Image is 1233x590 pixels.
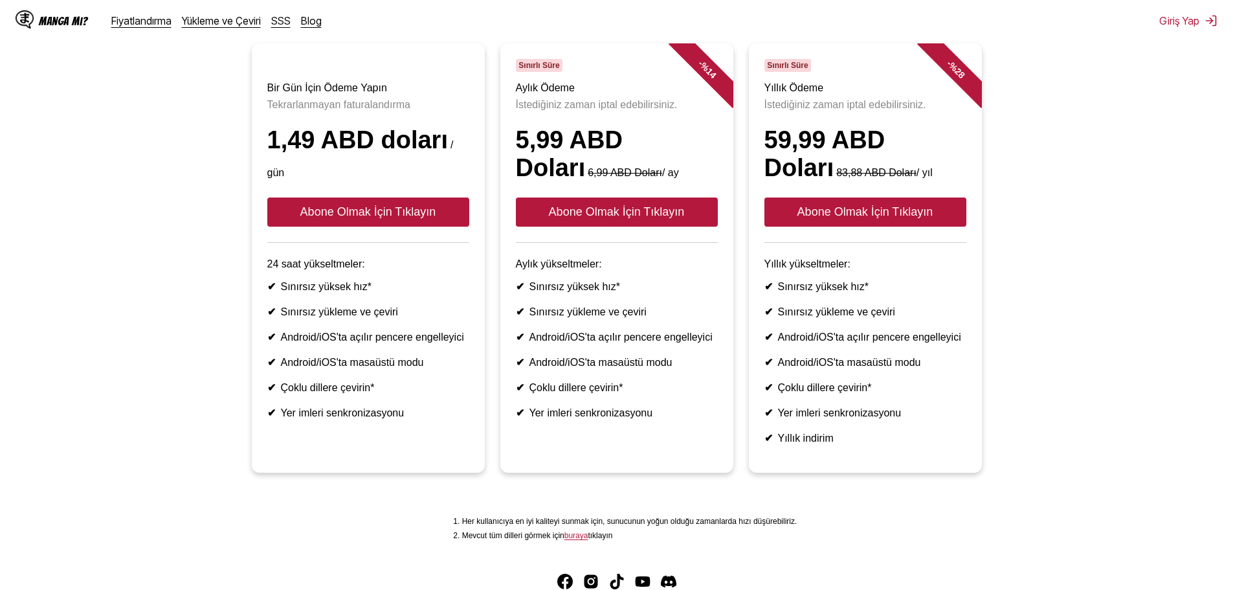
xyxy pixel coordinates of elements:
font: ✔ [516,357,524,368]
img: IsManga Instagram [583,574,599,589]
button: Abone Olmak İçin Tıklayın [764,198,966,227]
a: YouTube [635,574,650,589]
font: Android/iOS'ta açılır pencere engelleyici [529,332,713,343]
a: Uyuşmazlık [661,574,676,589]
font: ✔ [267,382,276,393]
font: Manga mı? [39,15,88,27]
a: IsManga LogoManga mı? [16,10,111,31]
font: Yer imleri senkronizasyonu [529,407,653,418]
font: ✔ [764,357,773,368]
a: Facebook [557,574,573,589]
font: ✔ [764,382,773,393]
a: Mevcut diller [564,531,588,540]
img: IsManga Logo [16,10,34,28]
font: Sınırsız yükleme ve çeviri [529,306,647,317]
font: tıklayın [588,531,612,540]
font: Sınırsız yükleme ve çeviri [281,306,398,317]
font: Android/iOS'ta masaüstü modu [778,357,921,368]
font: Yıllık Ödeme [764,82,824,93]
font: ✔ [516,332,524,343]
font: ✔ [516,281,524,292]
font: ✔ [764,433,773,444]
font: Sınırsız yüksek hız* [529,281,621,292]
a: Blog [301,14,322,27]
img: IsManga Facebook [557,574,573,589]
font: 83,88 ABD Doları [836,167,916,178]
font: Mevcut tüm dilleri görmek için [462,531,564,540]
font: 6,99 ABD Doları [588,167,662,178]
font: 24 saat yükseltmeler: [267,258,365,269]
font: ✔ [516,382,524,393]
font: Yıllık yükseltmeler: [764,258,850,269]
font: Yıllık indirim [778,433,834,444]
font: ✔ [516,407,524,418]
button: Abone Olmak İçin Tıklayın [516,198,718,227]
font: Tekrarlanmayan faturalandırma [267,99,410,110]
a: Instagram [583,574,599,589]
font: 1,49 ABD doları [267,126,448,153]
font: Yer imleri senkronizasyonu [778,407,902,418]
font: 14 [704,66,718,80]
font: ✔ [764,306,773,317]
font: Aylık Ödeme [516,82,575,93]
font: ✔ [764,332,773,343]
font: buraya [564,531,588,540]
font: Çoklu dillere çevirin* [778,382,872,393]
font: Çoklu dillere çevirin* [529,382,623,393]
font: Her kullanıcıya en iyi kaliteyi sunmak için, sunucunun yoğun olduğu zamanlarda hızı düşürebiliriz. [462,517,797,526]
img: oturumu Kapat [1205,14,1217,27]
img: IsManga Discord [661,574,676,589]
font: ✔ [764,407,773,418]
font: ✔ [267,332,276,343]
font: İstediğiniz zaman iptal edebilirsiniz. [516,99,678,110]
font: Sınırsız yüksek hız* [778,281,869,292]
font: Sınırlı Süre [518,61,559,70]
font: Aylık yükseltmeler: [516,258,602,269]
font: % [947,60,960,73]
font: ✔ [267,281,276,292]
font: ✔ [267,357,276,368]
a: Fiyatlandırma [111,14,172,27]
font: ✔ [764,281,773,292]
font: Android/iOS'ta masaüstü modu [529,357,672,368]
font: - [944,58,954,68]
font: - [696,58,705,68]
font: Çoklu dillere çevirin* [281,382,375,393]
font: Android/iOS'ta açılır pencere engelleyici [778,332,961,343]
font: Abone Olmak İçin Tıklayın [300,205,436,218]
font: 28 [952,66,966,80]
font: Giriş Yap [1159,14,1199,27]
font: ✔ [267,407,276,418]
font: / ay [662,167,679,178]
font: ✔ [267,306,276,317]
font: 59,99 ABD Doları [764,126,885,181]
font: / yıl [916,167,933,178]
button: Giriş Yap [1159,14,1217,27]
a: SSS [271,14,291,27]
button: Abone Olmak İçin Tıklayın [267,198,469,227]
font: ✔ [516,306,524,317]
font: Abone Olmak İçin Tıklayın [549,205,685,218]
font: Android/iOS'ta masaüstü modu [281,357,424,368]
font: Abone Olmak İçin Tıklayın [797,205,933,218]
font: Bir Gün İçin Ödeme Yapın [267,82,387,93]
font: Yer imleri senkronizasyonu [281,407,405,418]
font: İstediğiniz zaman iptal edebilirsiniz. [764,99,926,110]
font: Sınırlı Süre [767,61,808,70]
font: % [698,60,711,73]
font: Android/iOS'ta açılır pencere engelleyici [281,332,464,343]
font: Sınırsız yükleme ve çeviri [778,306,895,317]
font: 5,99 ABD Doları [516,126,623,181]
a: Yükleme ve Çeviri [182,14,261,27]
img: IsManga YouTube [635,574,650,589]
font: Sınırsız yüksek hız* [281,281,372,292]
img: IsManga TikTok [609,574,625,589]
a: TikTok [609,574,625,589]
